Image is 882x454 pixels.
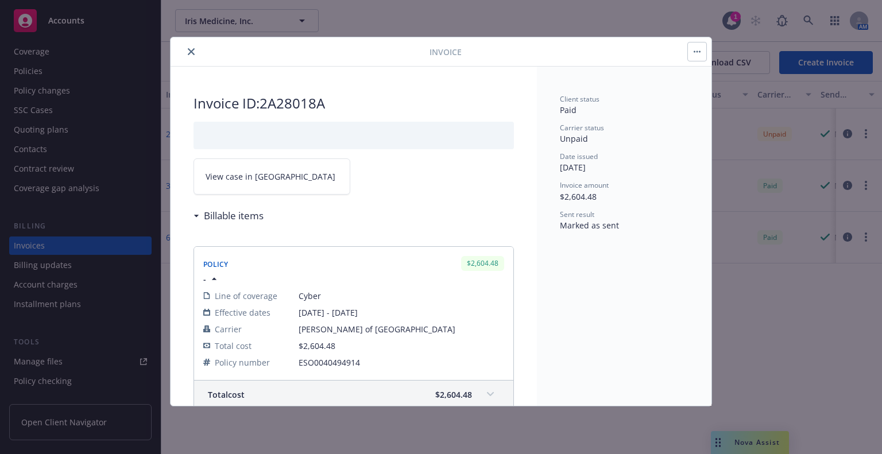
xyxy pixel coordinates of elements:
span: Paid [560,104,577,115]
button: close [184,45,198,59]
span: Marked as sent [560,220,619,231]
span: Total cost [208,389,245,401]
span: Carrier [215,323,242,335]
span: [DATE] - [DATE] [299,306,504,319]
span: Policy number [215,356,270,368]
span: Carrier status [560,123,604,133]
span: Invoice [430,46,462,58]
span: [DATE] [560,162,586,173]
span: $2,604.48 [560,191,597,202]
span: Invoice amount [560,180,609,190]
span: Total cost [215,340,252,352]
span: - [203,273,206,285]
button: - [203,273,220,285]
span: Sent result [560,209,594,219]
span: Effective dates [215,306,270,319]
span: Client status [560,94,599,104]
span: Cyber [299,290,504,302]
span: Line of coverage [215,290,277,302]
span: $2,604.48 [299,340,335,351]
span: Unpaid [560,133,588,144]
span: Policy [203,259,229,269]
div: Totalcost$2,604.48 [194,381,513,409]
span: Date issued [560,152,598,161]
h3: Billable items [204,208,264,223]
span: $2,604.48 [435,389,472,401]
span: View case in [GEOGRAPHIC_DATA] [206,170,335,183]
a: View case in [GEOGRAPHIC_DATA] [194,158,350,195]
div: Billable items [194,208,264,223]
span: [PERSON_NAME] of [GEOGRAPHIC_DATA] [299,323,504,335]
div: $2,604.48 [461,256,504,270]
h2: Invoice ID: 2A28018A [194,94,514,112]
span: ESO0040494914 [299,356,504,368]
